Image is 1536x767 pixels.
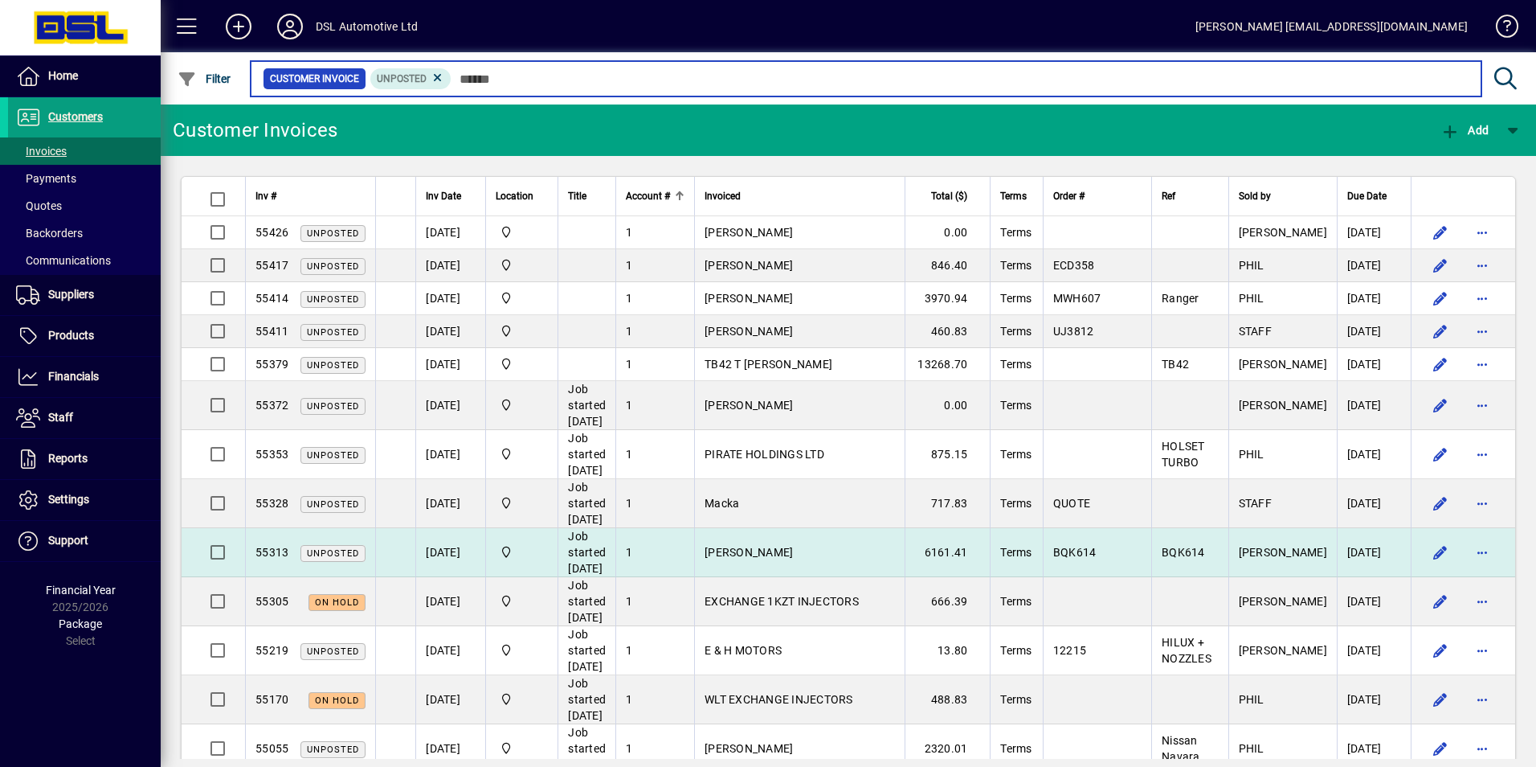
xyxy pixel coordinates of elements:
[626,693,632,706] span: 1
[415,381,485,430] td: [DATE]
[1337,626,1411,675] td: [DATE]
[46,584,116,597] span: Financial Year
[1469,687,1495,712] button: More options
[1469,285,1495,311] button: More options
[1053,259,1095,272] span: ECD358
[48,452,88,465] span: Reports
[1337,381,1411,430] td: [DATE]
[1469,252,1495,278] button: More options
[16,199,62,212] span: Quotes
[1428,638,1453,663] button: Edit
[496,543,548,561] span: Central
[1239,187,1271,205] span: Sold by
[1436,116,1493,145] button: Add
[426,187,461,205] span: Inv Date
[16,254,111,267] span: Communications
[8,165,161,192] a: Payments
[626,187,684,205] div: Account #
[496,322,548,340] span: Central
[307,744,359,755] span: Unposted
[8,275,161,315] a: Suppliers
[1469,351,1495,377] button: More options
[415,249,485,282] td: [DATE]
[1000,292,1031,305] span: Terms
[905,249,991,282] td: 846.40
[1162,187,1219,205] div: Ref
[415,528,485,577] td: [DATE]
[1469,490,1495,516] button: More options
[705,358,832,371] span: TB42 T [PERSON_NAME]
[1428,252,1453,278] button: Edit
[307,450,359,461] span: Unposted
[568,530,606,575] span: Job started [DATE]
[8,219,161,247] a: Backorders
[59,617,102,630] span: Package
[1347,187,1401,205] div: Due Date
[307,327,359,338] span: Unposted
[48,329,94,342] span: Products
[1000,644,1031,657] span: Terms
[905,528,991,577] td: 6161.41
[1239,292,1264,305] span: PHIL
[255,546,288,559] span: 55313
[415,626,485,675] td: [DATE]
[568,383,606,428] span: Job started [DATE]
[16,145,67,158] span: Invoices
[48,288,94,301] span: Suppliers
[905,479,991,528] td: 717.83
[1469,589,1495,614] button: More options
[1053,497,1090,510] span: QUOTE
[496,355,548,373] span: Central
[568,187,606,205] div: Title
[1428,318,1453,344] button: Edit
[905,315,991,348] td: 460.83
[1195,14,1468,39] div: [PERSON_NAME] [EMAIL_ADDRESS][DOMAIN_NAME]
[1337,528,1411,577] td: [DATE]
[1162,292,1199,305] span: Ranger
[1239,448,1264,461] span: PHIL
[1337,675,1411,724] td: [DATE]
[705,187,895,205] div: Invoiced
[626,546,632,559] span: 1
[1337,315,1411,348] td: [DATE]
[1053,325,1094,338] span: UJ3812
[626,448,632,461] span: 1
[496,642,548,659] span: Central
[1162,636,1211,665] span: HILUX + NOZZLES
[1053,187,1142,205] div: Order #
[1469,219,1495,245] button: More options
[1162,440,1205,469] span: HOLSET TURBO
[178,72,231,85] span: Filter
[1469,392,1495,418] button: More options
[1440,124,1489,137] span: Add
[1428,539,1453,565] button: Edit
[415,675,485,724] td: [DATE]
[626,292,632,305] span: 1
[1239,358,1327,371] span: [PERSON_NAME]
[255,292,288,305] span: 55414
[1239,595,1327,608] span: [PERSON_NAME]
[1347,187,1387,205] span: Due Date
[8,247,161,274] a: Communications
[1000,448,1031,461] span: Terms
[568,481,606,526] span: Job started [DATE]
[568,579,606,624] span: Job started [DATE]
[1000,497,1031,510] span: Terms
[496,494,548,512] span: Central
[255,358,288,371] span: 55379
[415,315,485,348] td: [DATE]
[626,259,632,272] span: 1
[255,742,288,755] span: 55055
[496,740,548,757] span: Central
[1337,216,1411,249] td: [DATE]
[255,187,276,205] span: Inv #
[255,693,288,706] span: 55170
[705,497,739,510] span: Macka
[174,64,235,93] button: Filter
[8,521,161,561] a: Support
[1428,490,1453,516] button: Edit
[1428,392,1453,418] button: Edit
[415,430,485,479] td: [DATE]
[8,439,161,479] a: Reports
[1337,249,1411,282] td: [DATE]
